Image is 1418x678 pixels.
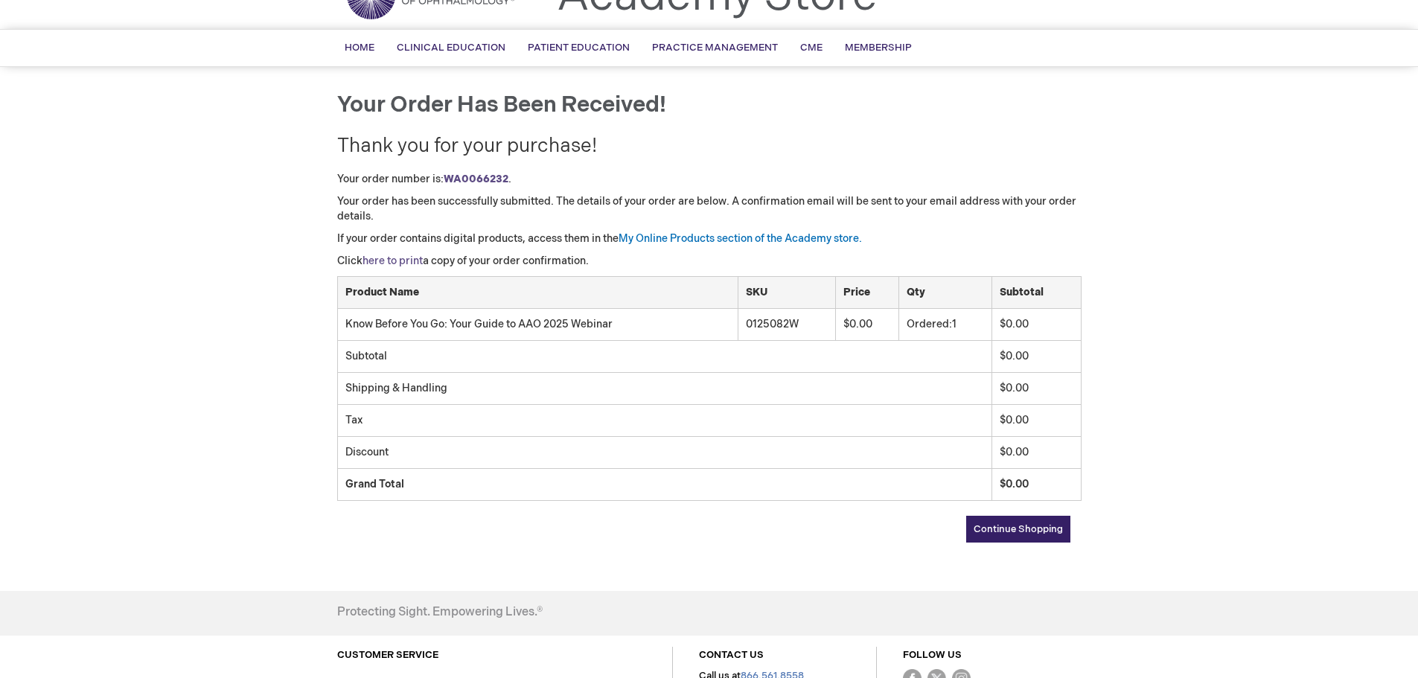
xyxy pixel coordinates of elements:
[991,309,1081,340] td: $0.00
[835,277,898,309] th: Price
[974,523,1063,535] span: Continue Shopping
[835,309,898,340] td: $0.00
[337,606,543,619] h4: Protecting Sight. Empowering Lives.®
[845,42,912,54] span: Membership
[699,649,764,661] a: CONTACT US
[903,649,962,661] a: FOLLOW US
[444,173,508,185] a: WA0066232
[363,255,423,267] a: here to print
[345,42,374,54] span: Home
[738,277,835,309] th: SKU
[337,405,991,437] td: Tax
[898,309,991,340] td: 1
[337,649,438,661] a: CUSTOMER SERVICE
[966,516,1070,543] a: Continue Shopping
[738,309,835,340] td: 0125082W
[991,469,1081,501] td: $0.00
[528,42,630,54] span: Patient Education
[337,231,1082,246] p: If your order contains digital products, access them in the
[337,277,738,309] th: Product Name
[337,469,991,501] td: Grand Total
[652,42,778,54] span: Practice Management
[991,373,1081,405] td: $0.00
[337,254,1082,269] p: Click a copy of your order confirmation.
[397,42,505,54] span: Clinical Education
[991,277,1081,309] th: Subtotal
[619,232,862,245] a: My Online Products section of the Academy store.
[991,405,1081,437] td: $0.00
[337,172,1082,187] p: Your order number is: .
[337,437,991,469] td: Discount
[337,309,738,340] td: Know Before You Go: Your Guide to AAO 2025 Webinar
[337,341,991,373] td: Subtotal
[991,341,1081,373] td: $0.00
[337,92,666,118] span: Your order has been received!
[991,437,1081,469] td: $0.00
[337,194,1082,224] p: Your order has been successfully submitted. The details of your order are below. A confirmation e...
[907,318,952,330] span: Ordered:
[898,277,991,309] th: Qty
[800,42,823,54] span: CME
[337,373,991,405] td: Shipping & Handling
[337,136,1082,158] h2: Thank you for your purchase!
